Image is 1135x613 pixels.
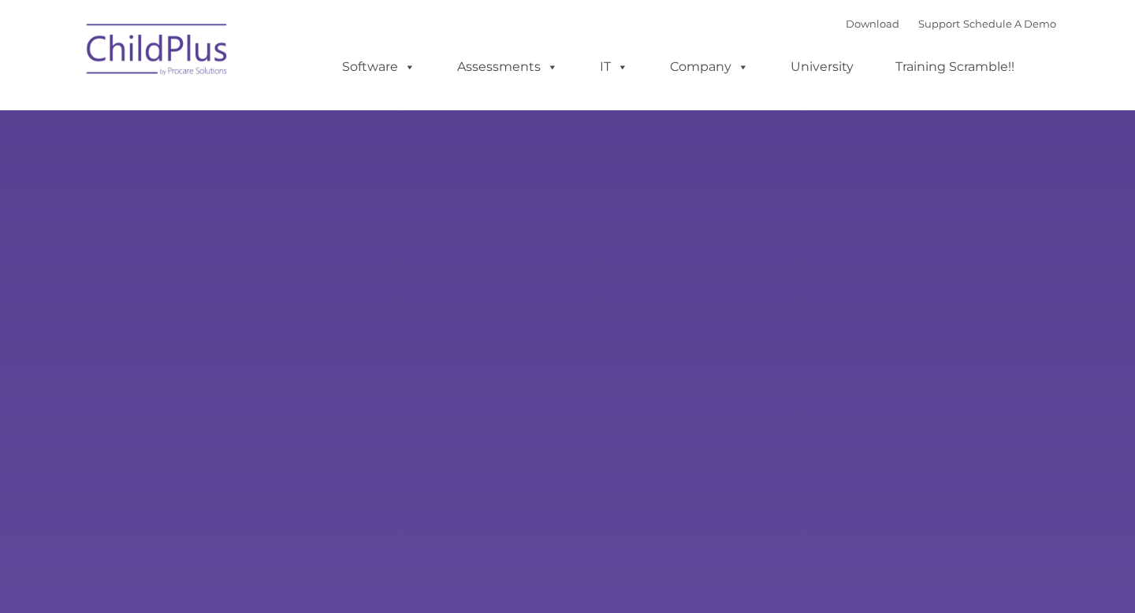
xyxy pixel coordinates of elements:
a: Assessments [441,51,574,83]
img: ChildPlus by Procare Solutions [79,13,236,91]
font: | [846,17,1056,30]
a: University [775,51,869,83]
a: Support [918,17,960,30]
a: Training Scramble!! [880,51,1030,83]
a: Software [326,51,431,83]
a: Company [654,51,765,83]
a: Download [846,17,899,30]
a: Schedule A Demo [963,17,1056,30]
a: IT [584,51,644,83]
